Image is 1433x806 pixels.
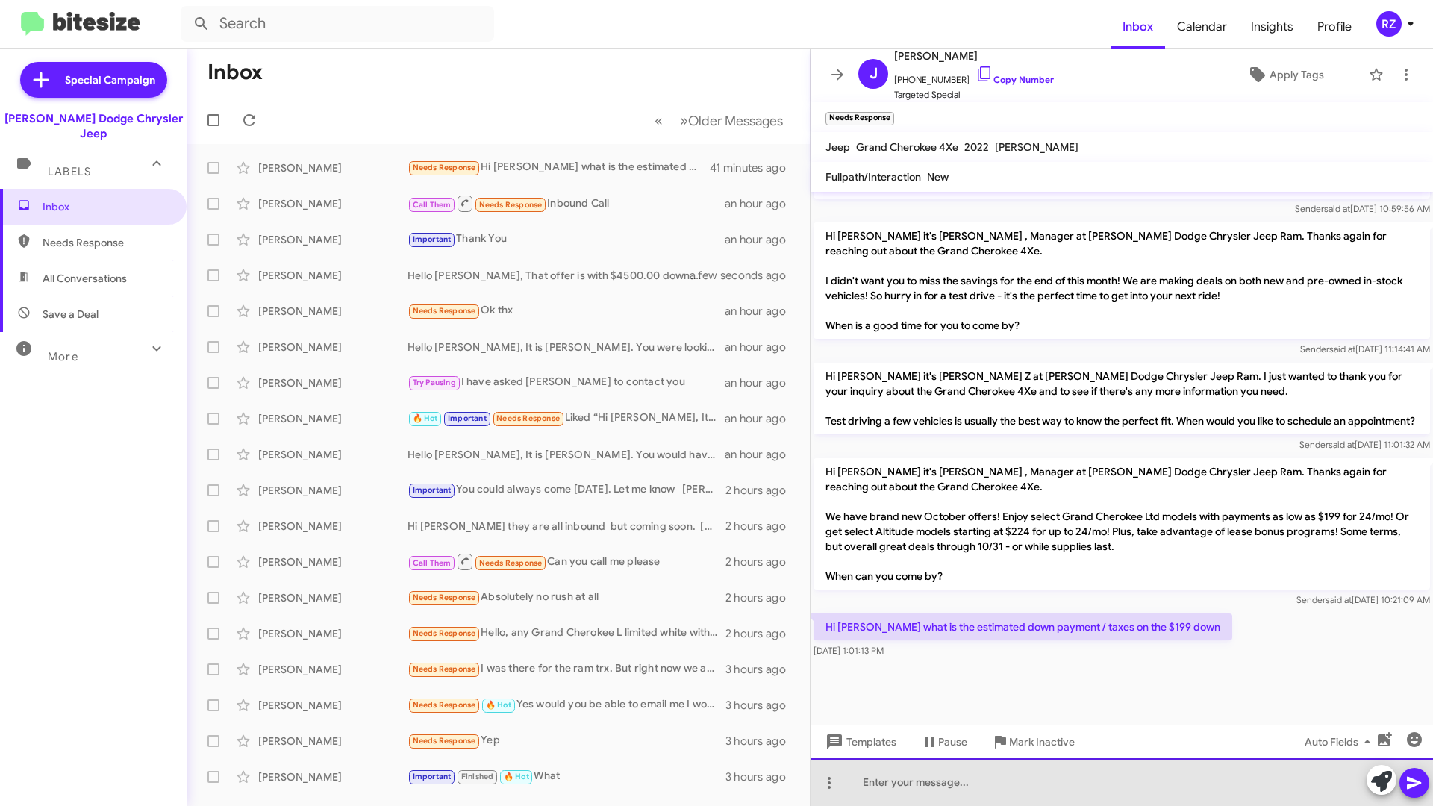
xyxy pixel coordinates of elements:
[814,363,1430,434] p: Hi [PERSON_NAME] it's [PERSON_NAME] Z at [PERSON_NAME] Dodge Chrysler Jeep Ram. I just wanted to ...
[258,411,408,426] div: [PERSON_NAME]
[408,696,725,713] div: Yes would you be able to email me I would be able to come until [DATE]
[408,374,725,391] div: I have asked [PERSON_NAME] to contact you
[725,483,798,498] div: 2 hours ago
[408,302,725,319] div: Ok thx
[479,558,543,568] span: Needs Response
[408,625,725,642] div: Hello, any Grand Cherokee L limited white with black out in stock?
[408,660,725,678] div: I was there for the ram trx. But right now we are good. No look8ng for cars. Thank you!
[995,140,1078,154] span: [PERSON_NAME]
[927,170,949,184] span: New
[408,268,708,283] div: Hello [PERSON_NAME], That offer is with $4500.00 down. [PERSON_NAME]
[814,222,1430,339] p: Hi [PERSON_NAME] it's [PERSON_NAME] , Manager at [PERSON_NAME] Dodge Chrysler Jeep Ram. Thanks ag...
[870,62,878,86] span: J
[413,200,452,210] span: Call Them
[413,413,438,423] span: 🔥 Hot
[408,231,725,248] div: Thank You
[413,593,476,602] span: Needs Response
[408,159,710,176] div: Hi [PERSON_NAME] what is the estimated down payment / taxes on the $199 down
[725,447,798,462] div: an hour ago
[725,626,798,641] div: 2 hours ago
[258,554,408,569] div: [PERSON_NAME]
[725,196,798,211] div: an hour ago
[1324,203,1350,214] span: said at
[725,662,798,677] div: 3 hours ago
[725,519,798,534] div: 2 hours ago
[413,234,452,244] span: Important
[646,105,672,136] button: Previous
[413,772,452,781] span: Important
[413,558,452,568] span: Call Them
[825,170,921,184] span: Fullpath/Interaction
[671,105,792,136] button: Next
[258,375,408,390] div: [PERSON_NAME]
[461,772,494,781] span: Finished
[856,140,958,154] span: Grand Cherokee 4Xe
[975,74,1054,85] a: Copy Number
[725,698,798,713] div: 3 hours ago
[938,728,967,755] span: Pause
[1376,11,1402,37] div: RZ
[258,160,408,175] div: [PERSON_NAME]
[725,304,798,319] div: an hour ago
[1305,728,1376,755] span: Auto Fields
[408,552,725,571] div: Can you call me please
[258,590,408,605] div: [PERSON_NAME]
[814,613,1232,640] p: Hi [PERSON_NAME] what is the estimated down payment / taxes on the $199 down
[408,340,725,354] div: Hello [PERSON_NAME], It is [PERSON_NAME]. You were looking for a specific 24 Grand Cherokee. Corr...
[814,458,1430,590] p: Hi [PERSON_NAME] it's [PERSON_NAME] , Manager at [PERSON_NAME] Dodge Chrysler Jeep Ram. Thanks ag...
[1300,343,1430,354] span: Sender [DATE] 11:14:41 AM
[979,728,1087,755] button: Mark Inactive
[1293,728,1388,755] button: Auto Fields
[894,47,1054,65] span: [PERSON_NAME]
[258,483,408,498] div: [PERSON_NAME]
[258,662,408,677] div: [PERSON_NAME]
[258,698,408,713] div: [PERSON_NAME]
[48,165,91,178] span: Labels
[413,378,456,387] span: Try Pausing
[408,481,725,499] div: You could always come [DATE]. Let me know [PERSON_NAME]
[413,163,476,172] span: Needs Response
[408,410,725,427] div: Liked “Hi [PERSON_NAME], It is [PERSON_NAME] will call you this afternoon.”
[725,375,798,390] div: an hour ago
[725,734,798,749] div: 3 hours ago
[825,140,850,154] span: Jeep
[688,113,783,129] span: Older Messages
[65,72,155,87] span: Special Campaign
[725,411,798,426] div: an hour ago
[413,700,476,710] span: Needs Response
[1208,61,1361,88] button: Apply Tags
[811,728,908,755] button: Templates
[1165,5,1239,49] span: Calendar
[822,728,896,755] span: Templates
[408,589,725,606] div: Absolutely no rush at all
[1326,594,1352,605] span: said at
[258,340,408,354] div: [PERSON_NAME]
[646,105,792,136] nav: Page navigation example
[825,112,894,125] small: Needs Response
[486,700,511,710] span: 🔥 Hot
[408,732,725,749] div: Yep
[48,350,78,363] span: More
[413,485,452,495] span: Important
[479,200,543,210] span: Needs Response
[258,447,408,462] div: [PERSON_NAME]
[258,232,408,247] div: [PERSON_NAME]
[258,268,408,283] div: [PERSON_NAME]
[1239,5,1305,49] a: Insights
[1295,203,1430,214] span: Sender [DATE] 10:59:56 AM
[258,734,408,749] div: [PERSON_NAME]
[504,772,529,781] span: 🔥 Hot
[413,664,476,674] span: Needs Response
[814,645,884,656] span: [DATE] 1:01:13 PM
[43,235,169,250] span: Needs Response
[1009,728,1075,755] span: Mark Inactive
[20,62,167,98] a: Special Campaign
[43,271,127,286] span: All Conversations
[258,626,408,641] div: [PERSON_NAME]
[43,199,169,214] span: Inbox
[1305,5,1364,49] a: Profile
[258,519,408,534] div: [PERSON_NAME]
[894,65,1054,87] span: [PHONE_NUMBER]
[181,6,494,42] input: Search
